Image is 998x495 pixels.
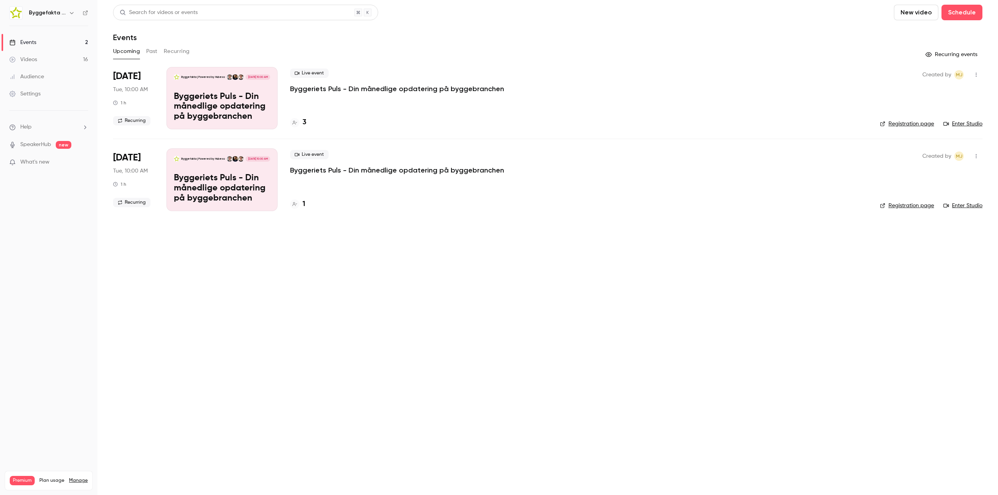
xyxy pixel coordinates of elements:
[113,100,126,106] div: 1 h
[9,39,36,46] div: Events
[39,477,64,484] span: Plan usage
[113,67,154,129] div: Oct 28 Tue, 10:00 AM (Europe/Copenhagen)
[113,167,148,175] span: Tue, 10:00 AM
[29,9,65,17] h6: Byggefakta | Powered by Hubexo
[227,156,232,162] img: Lasse Lundqvist
[146,45,157,58] button: Past
[232,74,238,80] img: Thomas Simonsen
[20,158,50,166] span: What's new
[164,45,190,58] button: Recurring
[20,123,32,131] span: Help
[303,199,305,210] h4: 1
[238,156,244,162] img: Rasmus Schulian
[290,166,504,175] a: Byggeriets Puls - Din månedlige opdatering på byggebranchen
[290,84,504,93] a: Byggeriets Puls - Din månedlige opdatering på byggebranchen
[943,120,982,128] a: Enter Studio
[956,151,963,161] span: MJ
[113,86,148,93] span: Tue, 10:00 AM
[246,156,270,162] span: [DATE] 10:00 AM
[246,74,270,80] span: [DATE] 10:00 AM
[69,477,88,484] a: Manage
[227,74,232,80] img: Lasse Lundqvist
[290,69,329,78] span: Live event
[9,56,37,63] div: Videos
[894,5,938,20] button: New video
[880,202,934,210] a: Registration page
[232,156,238,162] img: Thomas Simonsen
[113,70,141,83] span: [DATE]
[174,74,179,80] img: Byggeriets Puls - Din månedlige opdatering på byggebranchen
[113,45,140,58] button: Upcoming
[113,151,141,164] span: [DATE]
[56,141,71,149] span: new
[120,9,198,17] div: Search for videos or events
[238,74,244,80] img: Rasmus Schulian
[20,141,51,149] a: SpeakerHub
[954,151,964,161] span: Mads Toft Jensen
[290,117,306,128] a: 3
[880,120,934,128] a: Registration page
[956,70,963,79] span: MJ
[941,5,982,20] button: Schedule
[10,476,35,485] span: Premium
[113,198,150,207] span: Recurring
[954,70,964,79] span: Mads Toft Jensen
[922,151,951,161] span: Created by
[166,148,278,211] a: Byggeriets Puls - Din månedlige opdatering på byggebranchenByggefakta | Powered by HubexoRasmus S...
[9,73,44,81] div: Audience
[181,157,225,161] p: Byggefakta | Powered by Hubexo
[174,92,270,122] p: Byggeriets Puls - Din månedlige opdatering på byggebranchen
[174,173,270,203] p: Byggeriets Puls - Din månedlige opdatering på byggebranchen
[181,75,225,79] p: Byggefakta | Powered by Hubexo
[9,123,88,131] li: help-dropdown-opener
[113,116,150,125] span: Recurring
[290,199,305,210] a: 1
[922,48,982,61] button: Recurring events
[113,181,126,187] div: 1 h
[303,117,306,128] h4: 3
[290,150,329,159] span: Live event
[113,148,154,211] div: Nov 25 Tue, 10:00 AM (Europe/Copenhagen)
[10,7,22,19] img: Byggefakta | Powered by Hubexo
[922,70,951,79] span: Created by
[174,156,179,162] img: Byggeriets Puls - Din månedlige opdatering på byggebranchen
[166,67,278,129] a: Byggeriets Puls - Din månedlige opdatering på byggebranchenByggefakta | Powered by HubexoRasmus S...
[9,90,41,98] div: Settings
[113,33,137,42] h1: Events
[943,202,982,210] a: Enter Studio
